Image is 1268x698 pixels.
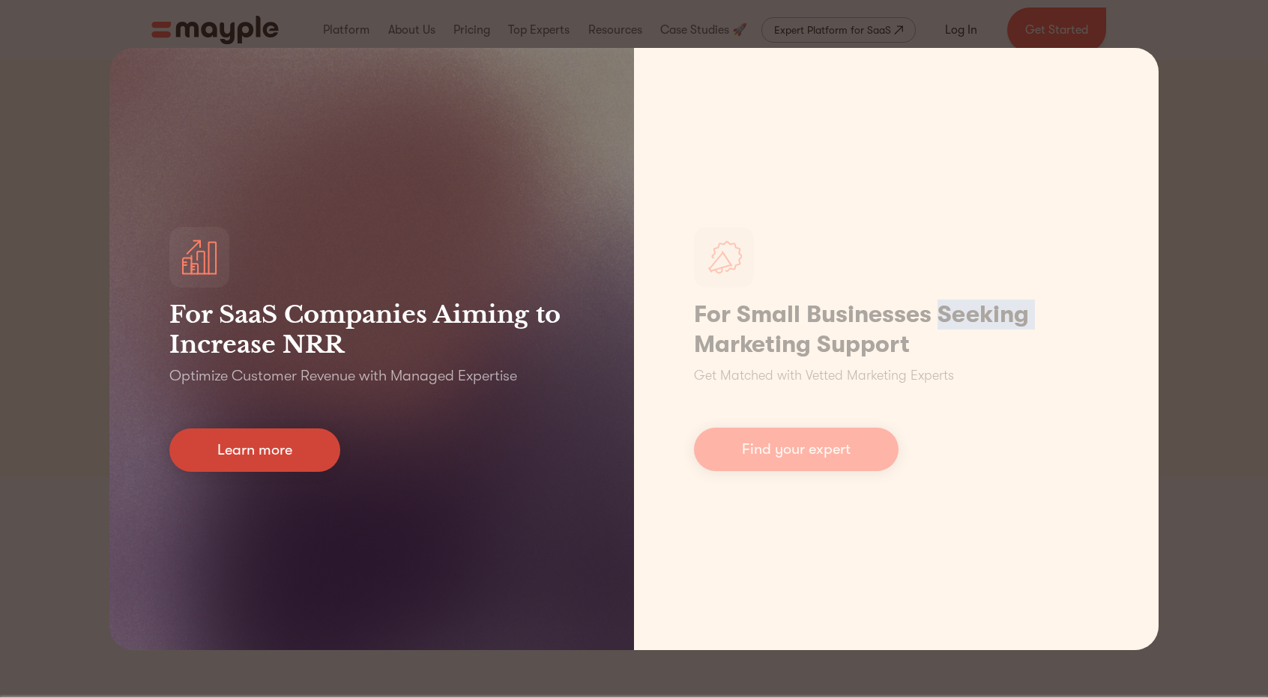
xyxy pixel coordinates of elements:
[169,300,574,359] h3: For SaaS Companies Aiming to Increase NRR
[169,428,340,472] a: Learn more
[169,365,517,386] p: Optimize Customer Revenue with Managed Expertise
[694,428,899,471] a: Find your expert
[694,365,954,386] p: Get Matched with Vetted Marketing Experts
[694,300,1099,359] h1: For Small Businesses Seeking Marketing Support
